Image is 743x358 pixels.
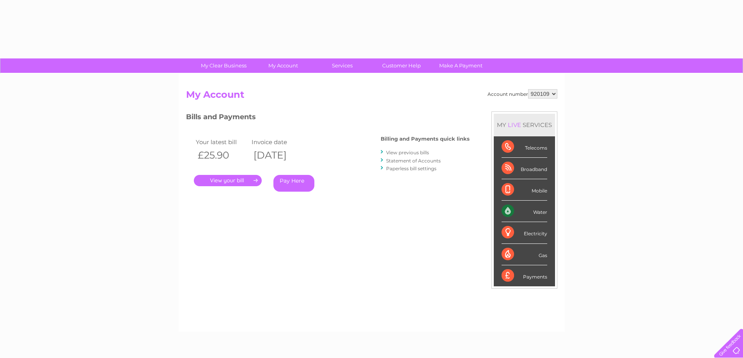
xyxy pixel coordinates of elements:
a: . [194,175,262,186]
div: Gas [502,244,547,265]
a: Customer Help [369,58,434,73]
a: Services [310,58,374,73]
td: Your latest bill [194,137,250,147]
div: Payments [502,265,547,286]
h2: My Account [186,89,557,104]
a: My Clear Business [192,58,256,73]
a: View previous bills [386,150,429,155]
div: Electricity [502,222,547,243]
div: Mobile [502,179,547,201]
div: Broadband [502,158,547,179]
h4: Billing and Payments quick links [381,136,470,142]
h3: Bills and Payments [186,111,470,125]
th: £25.90 [194,147,250,163]
div: MY SERVICES [494,114,555,136]
div: Water [502,201,547,222]
div: Account number [488,89,557,99]
div: LIVE [506,121,523,129]
a: Pay Here [273,175,314,192]
td: Invoice date [250,137,306,147]
a: Paperless bill settings [386,166,436,171]
a: My Account [251,58,315,73]
th: [DATE] [250,147,306,163]
div: Telecoms [502,136,547,158]
a: Make A Payment [429,58,493,73]
a: Statement of Accounts [386,158,441,164]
